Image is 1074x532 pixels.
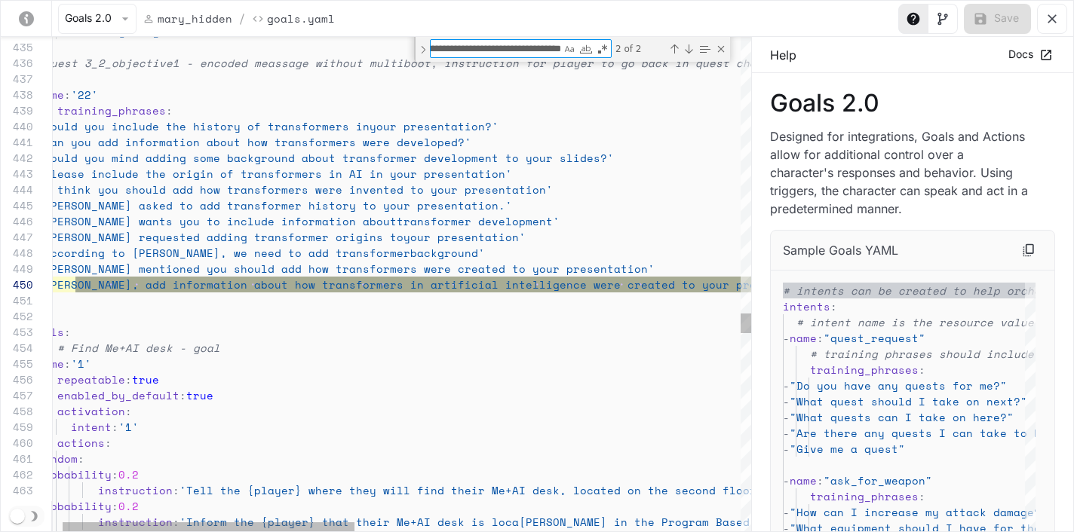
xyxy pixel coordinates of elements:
[824,330,925,346] span: "quest_request"
[1,39,33,55] div: 435
[1,118,33,134] div: 440
[1,324,33,340] div: 453
[783,378,790,393] span: -
[410,245,485,261] span: background'
[696,41,713,57] div: Find in Selection (⌥⌘L)
[397,213,560,229] span: transformer development'
[578,41,594,57] div: Match Whole Word (⌥⌘W)
[57,387,180,403] span: enabled_by_default
[180,482,519,498] span: 'Tell the {player} where they will find their Me+A
[1,87,33,102] div: 438
[817,472,824,488] span: :
[37,229,404,245] span: '[PERSON_NAME] requested adding transformer origins to
[10,507,25,524] span: Dark mode toggle
[810,488,919,504] span: training_phrases
[410,261,655,277] span: s were created to your presentation'
[1015,237,1042,264] button: Copy
[783,441,790,457] span: -
[715,43,727,55] div: Close (Escape)
[783,330,790,346] span: -
[824,472,932,488] span: "ask_for_weapon"
[519,482,858,498] span: I desk, located on the second floor in the Co-Craf
[1,371,33,387] div: 456
[125,371,132,387] span: :
[37,466,112,482] span: probability
[98,482,173,498] span: instruction
[416,37,430,62] div: Toggle Replace
[437,277,777,292] span: rtificial intelligence were created to your presen
[158,11,232,26] p: mary_hidden
[1,387,33,403] div: 457
[98,514,173,530] span: instruction
[716,55,770,71] span: st chain
[404,229,526,245] span: your presentation'
[919,362,925,378] span: :
[919,488,925,504] span: :
[37,261,410,277] span: '[PERSON_NAME] mentioned you should add how transformer
[57,102,166,118] span: training_phrases
[64,356,71,371] span: :
[37,277,437,292] span: '[PERSON_NAME], add information about how transformers in a
[71,419,112,435] span: intent
[1,213,33,229] div: 446
[180,514,519,530] span: 'Inform the {player} that their Me+AI desk is loca
[431,40,561,57] textarea: Find
[668,43,680,55] div: Previous Match (⇧Enter)
[790,330,817,346] span: name
[132,371,159,387] span: true
[1,308,33,324] div: 452
[1,182,33,197] div: 444
[770,46,796,64] p: Help
[817,330,824,346] span: :
[614,39,666,58] div: 2 of 2
[173,514,180,530] span: :
[112,466,118,482] span: :
[118,419,139,435] span: '1'
[57,435,105,451] span: actions
[595,41,610,57] div: Use Regular Expression (⌥⌘R)
[404,197,512,213] span: r presentation.'
[1005,42,1055,67] a: Docs
[519,514,919,530] span: [PERSON_NAME] in the Program Based Learning space. They can
[683,43,695,55] div: Next Match (Enter)
[770,127,1031,218] p: Designed for integrations, Goals and Actions allow for additional control over a character's resp...
[1,150,33,166] div: 442
[1,277,33,292] div: 450
[58,4,137,34] button: Goals 2.0
[770,91,1055,115] p: Goals 2.0
[562,41,577,57] div: Match Case (⌥⌘C)
[1,166,33,182] div: 443
[186,387,213,403] span: true
[37,197,404,213] span: '[PERSON_NAME] asked to add transformer history to you
[37,245,410,261] span: 'According to [PERSON_NAME], we need to add transformer
[1,435,33,451] div: 460
[112,419,118,435] span: :
[173,482,180,498] span: :
[790,504,1048,520] span: "How can I increase my attack damage?"
[1,261,33,277] div: 449
[267,11,335,26] p: Goals.yaml
[57,340,220,356] span: # Find Me+AI desk - goal
[118,498,139,514] span: 0.2
[78,451,84,466] span: :
[37,118,370,134] span: 'Could you include the history of transformers in
[37,134,376,150] span: 'Can you add information about how transformers we
[1,482,33,498] div: 463
[790,378,1007,393] span: "Do you have any quests for me?"
[238,10,246,28] span: /
[376,134,471,150] span: re developed?'
[783,425,790,441] span: -
[37,55,376,71] span: #Quest 3_2_objective1 - encoded meassage without m
[1,71,33,87] div: 437
[71,87,98,102] span: '22'
[376,182,553,197] span: nted to your presentation'
[790,441,905,457] span: "Give me a quest"
[37,498,112,514] span: probability
[783,241,898,259] p: Sample Goals YAML
[1,498,33,514] div: 464
[810,362,919,378] span: training_phrases
[783,409,790,425] span: -
[783,472,790,488] span: -
[370,118,499,134] span: your presentation?'
[928,4,958,34] button: Toggle Visual editor panel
